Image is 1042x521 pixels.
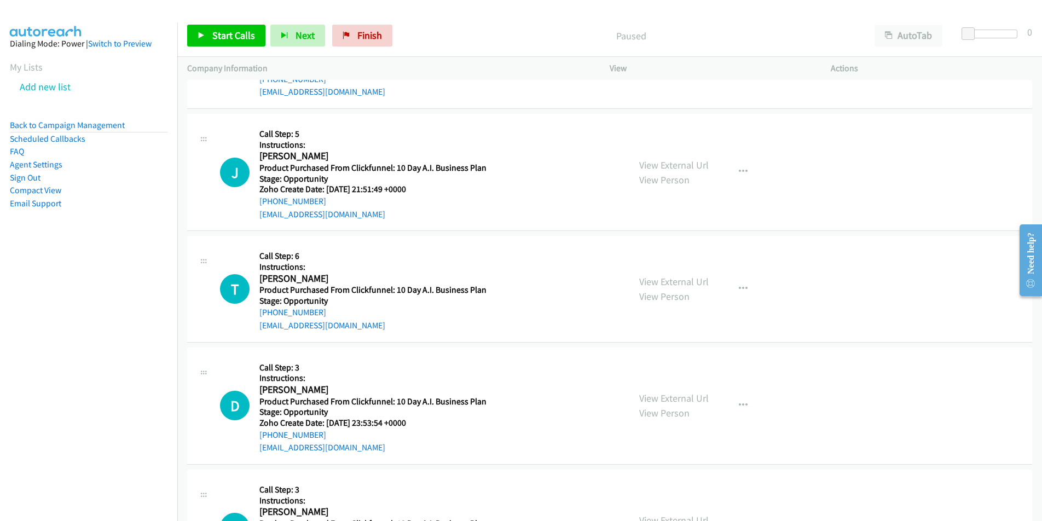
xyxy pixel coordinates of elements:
h5: Product Purchased From Clickfunnel: 10 Day A.I. Business Plan [259,396,487,407]
a: Switch to Preview [88,38,152,49]
h5: Stage: Opportunity [259,296,487,306]
a: [EMAIL_ADDRESS][DOMAIN_NAME] [259,209,385,219]
a: FAQ [10,146,24,157]
a: Start Calls [187,25,265,47]
a: Compact View [10,185,61,195]
button: AutoTab [875,25,942,47]
h5: Stage: Opportunity [259,407,487,418]
a: My Lists [10,61,43,73]
div: Dialing Mode: Power | [10,37,167,50]
h1: T [220,274,250,304]
h5: Instructions: [259,495,487,506]
a: View Person [639,407,690,419]
h5: Call Step: 5 [259,129,487,140]
p: Paused [407,28,855,43]
h5: Zoho Create Date: [DATE] 21:51:49 +0000 [259,184,487,195]
a: View Person [639,173,690,186]
a: Scheduled Callbacks [10,134,85,144]
h2: [PERSON_NAME] [259,150,483,163]
iframe: Resource Center [1010,217,1042,304]
a: Sign Out [10,172,40,183]
a: [EMAIL_ADDRESS][DOMAIN_NAME] [259,86,385,97]
a: View External Url [639,159,709,171]
p: Actions [831,62,1032,75]
h2: [PERSON_NAME] [259,384,483,396]
a: [EMAIL_ADDRESS][DOMAIN_NAME] [259,320,385,331]
div: The call is yet to be attempted [220,391,250,420]
h5: Call Step: 3 [259,362,487,373]
h5: Call Step: 3 [259,484,487,495]
a: [EMAIL_ADDRESS][DOMAIN_NAME] [259,442,385,453]
span: Finish [357,29,382,42]
h5: Instructions: [259,140,487,150]
h5: Product Purchased From Clickfunnel: 10 Day A.I. Business Plan [259,163,487,173]
a: [PHONE_NUMBER] [259,430,326,440]
h5: Stage: Opportunity [259,173,487,184]
h2: [PERSON_NAME] [259,273,483,285]
a: View External Url [639,275,709,288]
h5: Zoho Create Date: [DATE] 23:53:54 +0000 [259,418,487,429]
p: View [610,62,811,75]
h2: [PERSON_NAME] [259,506,483,518]
h5: Product Purchased From Clickfunnel: 10 Day A.I. Business Plan [259,285,487,296]
h1: J [220,158,250,187]
div: The call is yet to be attempted [220,274,250,304]
button: Next [270,25,325,47]
a: Agent Settings [10,159,62,170]
a: View Person [639,290,690,303]
div: The call is yet to be attempted [220,158,250,187]
span: Start Calls [212,29,255,42]
h1: D [220,391,250,420]
a: Email Support [10,198,61,209]
a: View External Url [639,392,709,404]
a: [PHONE_NUMBER] [259,196,326,206]
h5: Instructions: [259,373,487,384]
a: [PHONE_NUMBER] [259,307,326,317]
a: Back to Campaign Management [10,120,125,130]
div: 0 [1027,25,1032,39]
h5: Instructions: [259,262,487,273]
a: Add new list [20,80,71,93]
h5: Call Step: 6 [259,251,487,262]
span: Next [296,29,315,42]
p: Company Information [187,62,590,75]
a: [PHONE_NUMBER] [259,74,326,84]
div: Delay between calls (in seconds) [967,30,1017,38]
a: Finish [332,25,392,47]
